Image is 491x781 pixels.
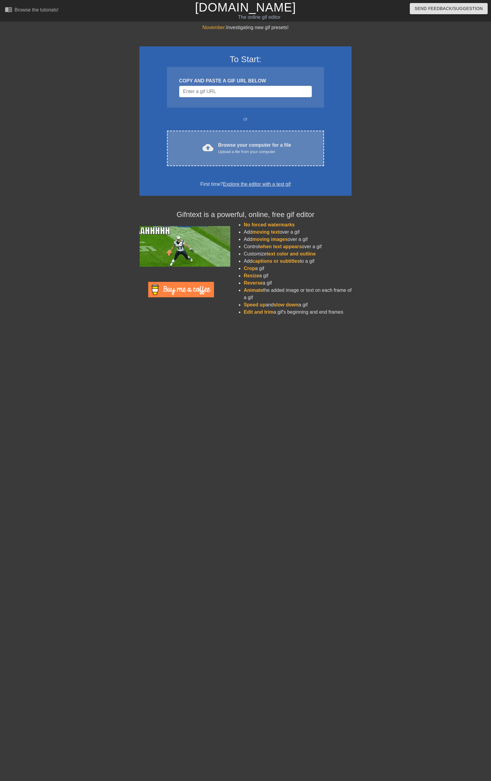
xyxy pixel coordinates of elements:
img: football_small.gif [139,226,230,267]
li: and a gif [244,301,352,309]
span: Animate [244,288,263,293]
span: slow down [274,302,299,307]
div: Browse your computer for a file [218,142,291,155]
div: Upload a file from your computer [218,149,291,155]
span: Reverse [244,280,262,285]
div: or [155,115,336,123]
span: cloud_upload [202,142,213,153]
span: moving images [252,237,288,242]
li: Add over a gif [244,229,352,236]
a: [DOMAIN_NAME] [195,1,296,14]
h4: Gifntext is a powerful, online, free gif editor [139,210,352,219]
li: the added image or text on each frame of a gif [244,287,352,301]
input: Username [179,86,312,97]
span: Resize [244,273,259,278]
img: Buy Me A Coffee [148,282,214,297]
li: a gif's beginning and end frames [244,309,352,316]
li: a gif [244,272,352,279]
div: The online gif editor [167,14,352,21]
a: Browse the tutorials! [5,6,58,15]
li: a gif [244,279,352,287]
li: Control over a gif [244,243,352,250]
span: moving text [252,229,280,235]
h3: To Start: [147,54,344,65]
div: First time? [147,181,344,188]
span: captions or subtitles [252,259,300,264]
div: Browse the tutorials! [15,7,58,12]
span: November: [202,25,226,30]
span: menu_book [5,6,12,13]
span: text color and outline [267,251,316,256]
span: Speed up [244,302,266,307]
a: Explore the editor with a test gif [223,182,291,187]
span: No forced watermarks [244,222,295,227]
li: a gif [244,265,352,272]
div: Investigating new gif presets! [139,24,352,31]
li: Customize [244,250,352,258]
span: Edit and trim [244,309,273,315]
span: Crop [244,266,255,271]
span: Send Feedback/Suggestion [415,5,483,12]
li: Add over a gif [244,236,352,243]
li: Add to a gif [244,258,352,265]
span: when text appears [259,244,302,249]
button: Send Feedback/Suggestion [410,3,488,14]
div: COPY AND PASTE A GIF URL BELOW [179,77,312,85]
